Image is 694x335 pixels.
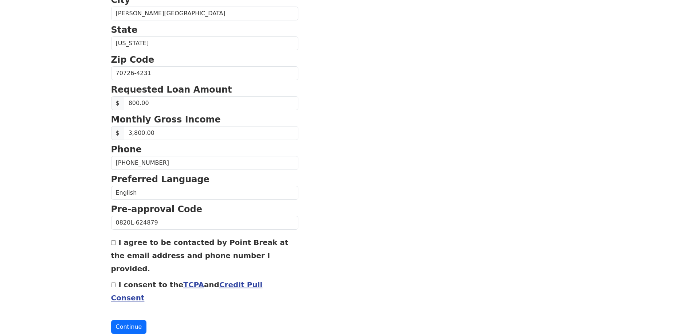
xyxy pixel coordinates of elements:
[111,144,142,155] strong: Phone
[124,126,298,140] input: Monthly Gross Income
[183,280,204,289] a: TCPA
[111,85,232,95] strong: Requested Loan Amount
[111,113,298,126] p: Monthly Gross Income
[111,126,124,140] span: $
[111,174,209,184] strong: Preferred Language
[111,238,289,273] label: I agree to be contacted by Point Break at the email address and phone number I provided.
[111,156,298,170] input: Phone
[111,25,138,35] strong: State
[111,204,203,214] strong: Pre-approval Code
[111,96,124,110] span: $
[124,96,298,110] input: Requested Loan Amount
[111,280,263,302] label: I consent to the and
[111,320,147,334] button: Continue
[111,55,154,65] strong: Zip Code
[111,66,298,80] input: Zip Code
[111,216,298,230] input: Pre-approval Code
[111,7,298,20] input: City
